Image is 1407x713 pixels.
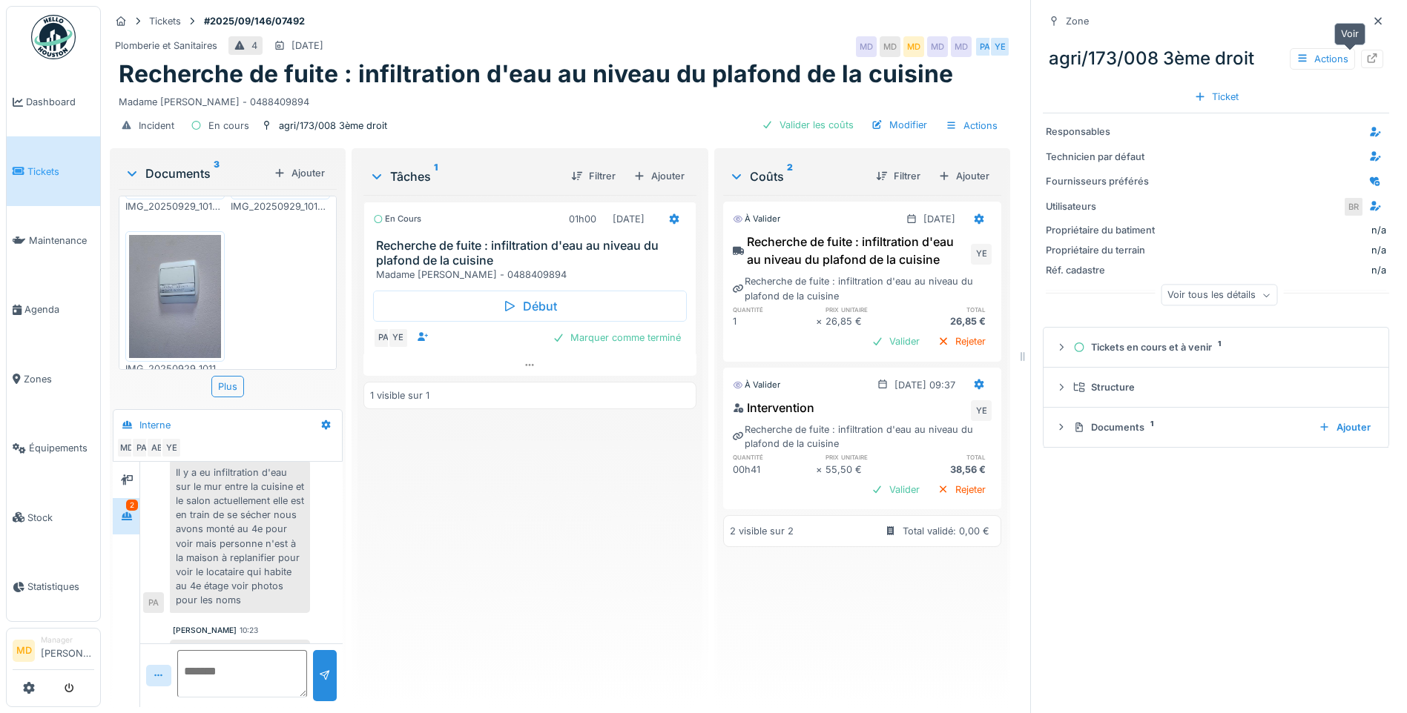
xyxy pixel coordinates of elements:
div: En cours [373,213,421,225]
span: Tickets [27,165,94,179]
div: YE [971,400,992,421]
div: À valider [733,213,780,225]
span: Équipements [29,441,94,455]
h6: prix unitaire [826,305,909,314]
div: 1 [733,314,816,328]
strong: #2025/09/146/07492 [198,14,311,28]
a: Zones [7,345,100,414]
div: Valider [866,331,926,351]
div: En cours [208,119,249,133]
div: MD [951,36,972,57]
div: YE [388,328,409,348]
span: Maintenance [29,233,94,248]
span: Stock [27,511,94,525]
div: Valider les coûts [756,115,860,135]
div: Documents [125,165,268,182]
div: Technicien par défaut [1046,150,1157,164]
div: Propriétaire du batiment [1046,223,1157,237]
h6: prix unitaire [826,452,909,462]
div: Plus [211,376,244,397]
div: Voir tous les détails [1161,285,1277,306]
div: Responsables [1046,125,1157,139]
div: 10:23 [240,625,258,636]
sup: 3 [214,165,220,182]
a: Agenda [7,275,100,344]
div: 4 [251,39,257,53]
div: Voir [1334,23,1365,44]
h6: quantité [733,305,816,314]
div: [DATE] [923,212,955,226]
a: Dashboard [7,67,100,136]
div: Tickets en cours et à venir [1073,340,1371,354]
div: YE [989,36,1010,57]
div: Il y a eu infiltration d'eau sur le mur entre la cuisine et le salon actuellement elle est en tra... [170,460,310,614]
div: Ajouter [1313,417,1377,437]
div: n/a [1163,263,1386,277]
div: [DATE] [613,212,645,226]
div: Ticket [1188,87,1245,107]
div: 26,85 € [909,314,992,328]
div: Manager [41,634,94,646]
div: × [816,462,826,477]
div: Recherche de fuite : infiltration d'eau au niveau du plafond de la cuisine [733,274,992,302]
div: Interne [139,418,171,432]
div: IMG_20250929_101132_500.jpg [125,362,225,376]
div: 00h41 [733,462,816,477]
img: Badge_color-CXgf-gQk.svg [31,15,76,59]
span: Zones [24,372,94,386]
div: [DATE] [291,39,323,53]
img: gncih3x6fqrp2fllkh98bq8jo1wm [129,235,221,357]
div: Zone [1066,14,1089,28]
div: agri/173/008 3ème droit [279,119,387,133]
div: YE [971,244,992,265]
div: 2 visible sur 2 [730,524,794,538]
div: 55,50 € [826,462,909,477]
summary: Tickets en cours et à venir1 [1050,334,1383,361]
div: Plomberie et Sanitaires [115,39,217,53]
h1: Recherche de fuite : infiltration d'eau au niveau du plafond de la cuisine [119,60,953,88]
div: AB [146,437,167,458]
sup: 1 [434,168,438,185]
div: Madame [PERSON_NAME] - 0488409894 [119,89,1001,109]
div: [PERSON_NAME] [173,625,237,636]
a: Tickets [7,136,100,205]
summary: Structure [1050,374,1383,401]
div: 1 visible sur 1 [370,388,429,402]
div: PA [143,592,164,613]
div: Documents [1073,420,1307,434]
div: MD [927,36,948,57]
div: Incident [139,119,174,133]
a: Équipements [7,414,100,482]
div: MD [880,36,900,57]
div: Filtrer [870,166,926,186]
h6: total [909,452,992,462]
div: Actions [1290,48,1355,70]
div: Valider [866,480,926,500]
div: MD [903,36,924,57]
div: Rejeter [932,480,992,500]
div: Tickets [149,14,181,28]
h6: quantité [733,452,816,462]
sup: 2 [787,168,793,185]
div: Ajouter [268,163,331,183]
div: Total validé: 0,00 € [903,524,989,538]
div: Filtrer [565,166,622,186]
div: Marquer comme terminé [547,328,687,348]
div: À valider [733,379,780,391]
a: Maintenance [7,206,100,275]
div: Rejeter [932,331,992,351]
div: 2 [126,500,138,511]
div: Recherche de fuite : infiltration d'eau au niveau du plafond de la cuisine [733,233,968,268]
div: YE [161,437,182,458]
div: [DATE] 09:37 [894,378,955,392]
div: Coûts [729,168,864,185]
div: 01h00 [569,212,596,226]
div: n/a [1163,243,1386,257]
div: Madame [PERSON_NAME] - 0488409894 [376,268,690,282]
div: MD [856,36,877,57]
div: Modifier [866,115,933,135]
span: Statistiques [27,580,94,594]
div: IMG_20250929_101234_362.jpg [231,199,330,213]
div: Structure [1073,380,1371,394]
div: Recherche de fuite : infiltration d'eau au niveau du plafond de la cuisine [733,422,992,451]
